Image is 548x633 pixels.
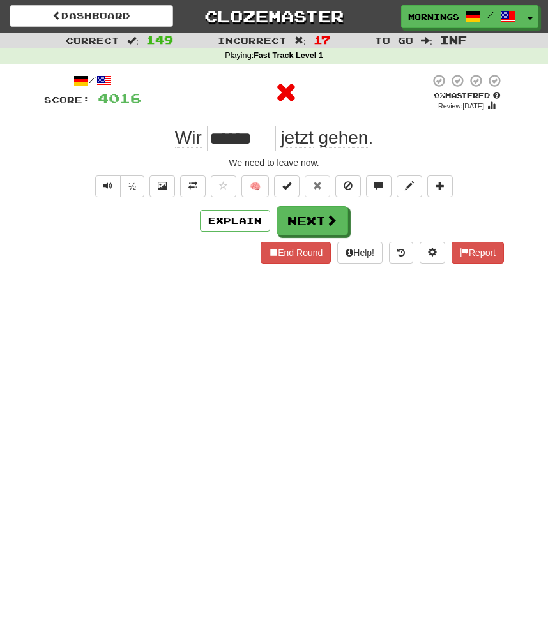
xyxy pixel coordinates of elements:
span: 149 [146,33,173,46]
span: . [276,128,374,148]
button: Report [452,242,504,264]
span: Score: [44,94,90,105]
span: To go [375,35,413,46]
button: End Round [261,242,331,264]
div: / [44,73,141,89]
span: 4016 [98,90,141,106]
span: 0 % [434,91,445,100]
button: Explain [200,210,270,232]
button: 🧠 [241,175,269,197]
button: Favorite sentence (alt+f) [211,175,236,197]
span: : [421,36,432,45]
div: Mastered [430,91,504,101]
a: MorningSky1558 / [401,5,522,28]
button: Set this sentence to 100% Mastered (alt+m) [274,175,300,197]
span: Correct [66,35,119,46]
button: Reset to 0% Mastered (alt+r) [305,175,330,197]
span: jetzt [280,128,313,148]
button: Discuss sentence (alt+u) [366,175,392,197]
span: Wir [175,128,202,148]
div: We need to leave now. [44,156,504,169]
span: Incorrect [218,35,287,46]
button: Round history (alt+y) [389,242,413,264]
button: Help! [337,242,383,264]
span: : [294,36,306,45]
strong: Fast Track Level 1 [254,51,323,60]
button: ½ [120,175,144,197]
span: gehen [319,128,369,148]
small: Review: [DATE] [438,102,484,110]
button: Edit sentence (alt+d) [397,175,422,197]
span: Inf [440,33,467,46]
button: Add to collection (alt+a) [427,175,453,197]
span: / [487,10,494,19]
button: Show image (alt+x) [149,175,175,197]
a: Clozemaster [192,5,356,27]
span: MorningSky1558 [408,11,459,22]
div: Text-to-speech controls [93,175,144,197]
span: 17 [314,33,330,46]
span: : [127,36,139,45]
button: Next [277,206,348,235]
a: Dashboard [10,5,173,27]
button: Toggle translation (alt+t) [180,175,206,197]
button: Ignore sentence (alt+i) [335,175,361,197]
button: Play sentence audio (ctl+space) [95,175,121,197]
